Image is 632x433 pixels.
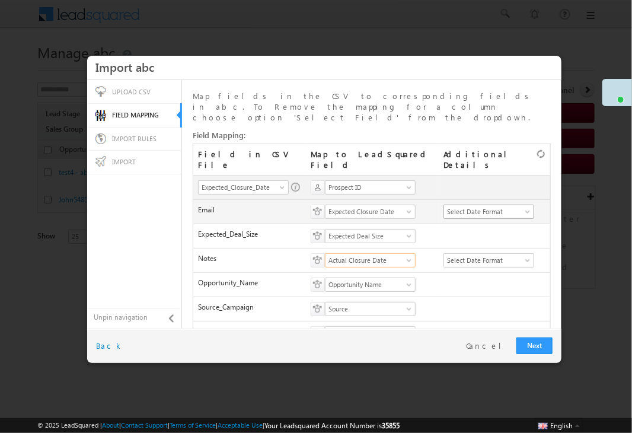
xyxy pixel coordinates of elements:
span: IMPORT RULES [112,135,157,142]
a: Acceptable Use [218,421,263,429]
span: Source_Name [198,326,241,337]
span: Unpin navigation [94,312,165,323]
th: Field in CSV File [193,144,306,176]
a: Source [325,302,416,316]
a: About [102,421,119,429]
th: Map to LeadSquared Field [306,144,439,176]
a: Contact Support [121,421,168,429]
span: Prospect ID [325,182,407,193]
img: Reset Mapping [537,149,545,158]
a: UPLOAD CSV [87,80,181,104]
button: English [535,418,583,432]
span: Select Opportunity Field [325,328,407,339]
a: Actual Closure Date [325,253,416,268]
span: © 2025 LeadSquared | | | | | [37,420,400,431]
span: Select Date Format [444,206,526,217]
a: Expected_Closure_Date [198,180,289,195]
a: Select Date Format [443,205,534,219]
a: IMPORT [87,150,181,174]
span: Expected_Deal_Size [198,229,258,240]
span: UPLOAD CSV [112,88,151,95]
label: Field Mapping: [193,130,551,141]
h3: Import abc [95,56,553,77]
span: FIELD MAPPING [112,111,159,119]
span: Source_Campaign [198,302,254,313]
a: Prospect ID [325,180,416,195]
span: English [551,421,573,430]
a: Expected Deal Size [325,229,416,243]
a: FIELD MAPPING [87,103,180,127]
span: Email [198,205,215,215]
span: IMPORT [112,158,136,165]
a: Back [96,340,124,351]
a: IMPORT RULES [87,127,181,151]
th: Additional Details [439,144,551,176]
span: Opportunity_Name [198,278,258,288]
span: Expected_Closure_Date [199,182,280,193]
p: Map fields in the CSV to corresponding fields in abc. To Remove the mapping for a column choose o... [193,91,551,123]
a: Opportunity Name [325,278,416,292]
a: Next [516,338,553,354]
a: Cancel [466,340,510,351]
span: Actual Closure Date [325,255,407,266]
a: Expected Closure Date [325,205,416,219]
span: Expected Deal Size [325,231,407,241]
span: Opportunity Name [325,279,407,290]
span: Source [325,304,407,314]
a: Select Date Format [443,253,534,268]
span: Expected Closure Date [325,206,407,217]
span: Notes [198,253,216,264]
span: Your Leadsquared Account Number is [264,421,400,430]
a: Select Opportunity Field [325,326,416,340]
a: Terms of Service [170,421,216,429]
span: 35855 [382,421,400,430]
span: Select Date Format [444,255,526,266]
